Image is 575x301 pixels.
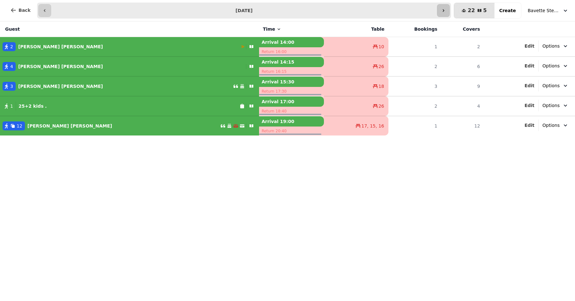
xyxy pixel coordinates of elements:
[468,8,475,13] span: 22
[525,64,534,68] span: Edit
[388,37,441,57] td: 1
[539,60,572,72] button: Options
[259,127,324,135] p: Return 20:40
[542,122,560,128] span: Options
[18,63,103,70] p: [PERSON_NAME] [PERSON_NAME]
[528,7,560,14] span: Bavette Steakhouse - [PERSON_NAME]
[259,47,324,56] p: Return 16:00
[18,83,103,89] p: [PERSON_NAME] [PERSON_NAME]
[379,103,384,109] span: 26
[441,76,484,96] td: 9
[441,57,484,76] td: 6
[525,44,534,48] span: Edit
[388,96,441,116] td: 2
[525,63,534,69] button: Edit
[259,67,324,76] p: Return 16:15
[539,40,572,52] button: Options
[525,103,534,108] span: Edit
[259,96,324,107] p: Arrival 17:00
[263,26,275,32] span: Time
[542,82,560,89] span: Options
[441,96,484,116] td: 4
[379,43,384,50] span: 10
[17,123,22,129] span: 12
[27,123,112,129] p: [PERSON_NAME] [PERSON_NAME]
[259,87,324,96] p: Return 17:30
[525,83,534,88] span: Edit
[539,80,572,91] button: Options
[525,102,534,109] button: Edit
[483,8,487,13] span: 5
[441,21,484,37] th: Covers
[499,8,516,13] span: Create
[10,43,13,50] span: 2
[18,43,103,50] p: [PERSON_NAME] [PERSON_NAME]
[524,5,572,16] button: Bavette Steakhouse - [PERSON_NAME]
[259,57,324,67] p: Arrival 14:15
[379,83,384,89] span: 18
[525,43,534,49] button: Edit
[454,3,494,18] button: 225
[494,3,521,18] button: Create
[539,120,572,131] button: Options
[388,116,441,135] td: 1
[542,102,560,109] span: Options
[259,37,324,47] p: Arrival 14:00
[388,21,441,37] th: Bookings
[259,116,324,127] p: Arrival 19:00
[361,123,384,129] span: 17, 15, 16
[10,103,13,109] span: 1
[19,103,47,109] p: 25+2 kids .
[525,82,534,89] button: Edit
[10,83,13,89] span: 3
[388,76,441,96] td: 3
[5,3,36,18] button: Back
[263,26,281,32] button: Time
[19,8,31,12] span: Back
[525,123,534,127] span: Edit
[388,57,441,76] td: 2
[259,77,324,87] p: Arrival 15:30
[10,63,13,70] span: 4
[441,37,484,57] td: 2
[525,122,534,128] button: Edit
[542,63,560,69] span: Options
[542,43,560,49] span: Options
[379,63,384,70] span: 26
[259,107,324,116] p: Return 18:40
[539,100,572,111] button: Options
[324,21,388,37] th: Table
[441,116,484,135] td: 12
